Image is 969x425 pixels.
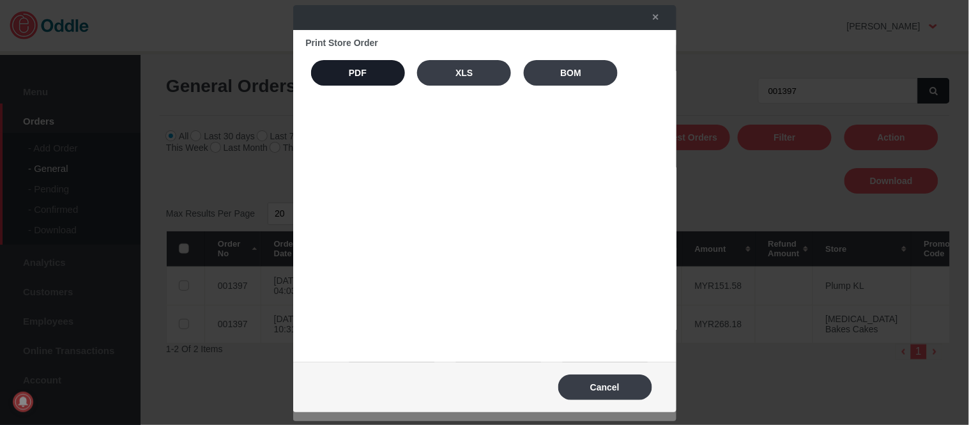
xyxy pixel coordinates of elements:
h4: Print Store Order [306,38,664,48]
button: BOM [524,60,618,86]
a: ✕ [639,6,666,29]
button: PDF [311,60,405,86]
button: Cancel [558,375,652,400]
button: XLS [417,60,511,86]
